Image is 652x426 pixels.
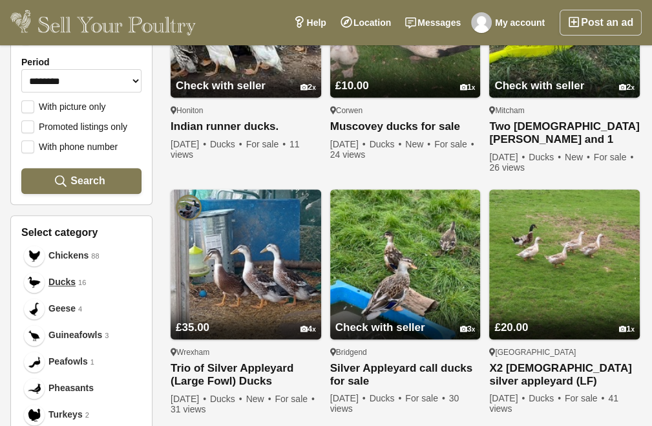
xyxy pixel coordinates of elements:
[489,347,640,357] div: [GEOGRAPHIC_DATA]
[28,276,41,289] img: Ducks
[489,55,640,98] a: Check with seller 2
[489,120,640,147] a: Two [DEMOGRAPHIC_DATA] [PERSON_NAME] and 1 small white chicken
[471,12,492,33] img: Deborah McIntosh
[560,10,642,36] a: Post an ad
[171,139,300,160] span: 11 views
[489,162,524,173] span: 26 views
[21,242,142,269] a: Chickens Chickens 88
[171,347,321,357] div: Wrexham
[48,302,76,315] span: Geese
[28,250,41,262] img: Chickens
[405,393,446,403] span: For sale
[28,356,41,368] img: Peafowls
[70,175,105,187] span: Search
[210,139,244,149] span: Ducks
[459,83,475,92] div: 1
[494,321,528,334] span: £20.00
[529,393,562,403] span: Ducks
[330,393,459,414] span: 30 views
[48,275,76,289] span: Ducks
[21,226,142,239] h3: Select category
[275,394,315,404] span: For sale
[565,152,591,162] span: New
[330,362,481,388] a: Silver Appleyard call ducks for sale
[48,355,88,368] span: Peafowls
[105,330,109,341] em: 3
[330,120,481,134] a: Muscovey ducks for sale
[21,120,127,132] label: Promoted listings only
[246,394,273,404] span: New
[28,409,41,421] img: Turkeys
[489,297,640,339] a: £20.00 1
[300,325,316,334] div: 4
[330,297,481,339] a: Check with seller 3
[48,328,102,342] span: Guineafowls
[489,393,526,403] span: [DATE]
[370,139,403,149] span: Ducks
[300,83,316,92] div: 2
[330,347,481,357] div: Bridgend
[210,394,244,404] span: Ducks
[48,408,83,421] span: Turkeys
[489,189,640,340] img: X2 female silver appleyard (LF)
[330,149,365,160] span: 24 views
[171,105,321,116] div: Honiton
[398,10,468,36] a: Messages
[594,152,635,162] span: For sale
[171,139,207,149] span: [DATE]
[335,321,425,334] span: Check with seller
[171,189,321,340] img: Trio of Silver Appleyard (Large Fowl) Ducks Available
[405,139,432,149] span: New
[468,10,552,36] a: My account
[489,393,618,414] span: 41 views
[246,139,287,149] span: For sale
[286,10,333,36] a: Help
[171,55,321,98] a: Check with seller 2
[21,100,105,112] label: With picture only
[28,329,41,342] img: Guineafowls
[10,10,196,36] img: Sell Your Poultry
[90,357,94,368] em: 1
[48,249,89,262] span: Chickens
[171,120,321,134] a: Indian runner ducks.
[21,348,142,375] a: Peafowls Peafowls 1
[21,375,142,401] a: Pheasants Pheasants
[619,325,635,334] div: 1
[330,105,481,116] div: Corwen
[176,195,202,220] img: Kate Unitt
[330,55,481,98] a: £10.00 1
[176,321,209,334] span: £35.00
[48,381,94,395] span: Pheasants
[21,269,142,295] a: Ducks Ducks 16
[489,362,640,388] a: X2 [DEMOGRAPHIC_DATA] silver appleyard (LF)
[28,382,41,395] img: Pheasants
[176,80,266,92] span: Check with seller
[21,140,118,152] label: With phone number
[330,139,367,149] span: [DATE]
[529,152,562,162] span: Ducks
[21,57,142,67] label: Period
[489,105,640,116] div: Mitcham
[171,297,321,339] a: £35.00 4
[434,139,475,149] span: For sale
[330,189,481,340] img: Silver Appleyard call ducks for sale
[494,80,584,92] span: Check with seller
[370,393,403,403] span: Ducks
[330,393,367,403] span: [DATE]
[333,10,398,36] a: Location
[21,322,142,348] a: Guineafowls Guineafowls 3
[78,277,86,288] em: 16
[78,304,82,315] em: 4
[459,325,475,334] div: 3
[85,410,89,421] em: 2
[28,303,41,315] img: Geese
[489,152,526,162] span: [DATE]
[171,362,321,389] a: Trio of Silver Appleyard (Large Fowl) Ducks Available
[91,251,99,262] em: 88
[171,404,205,414] span: 31 views
[565,393,605,403] span: For sale
[21,168,142,194] button: Search
[21,295,142,322] a: Geese Geese 4
[335,80,369,92] span: £10.00
[171,394,207,404] span: [DATE]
